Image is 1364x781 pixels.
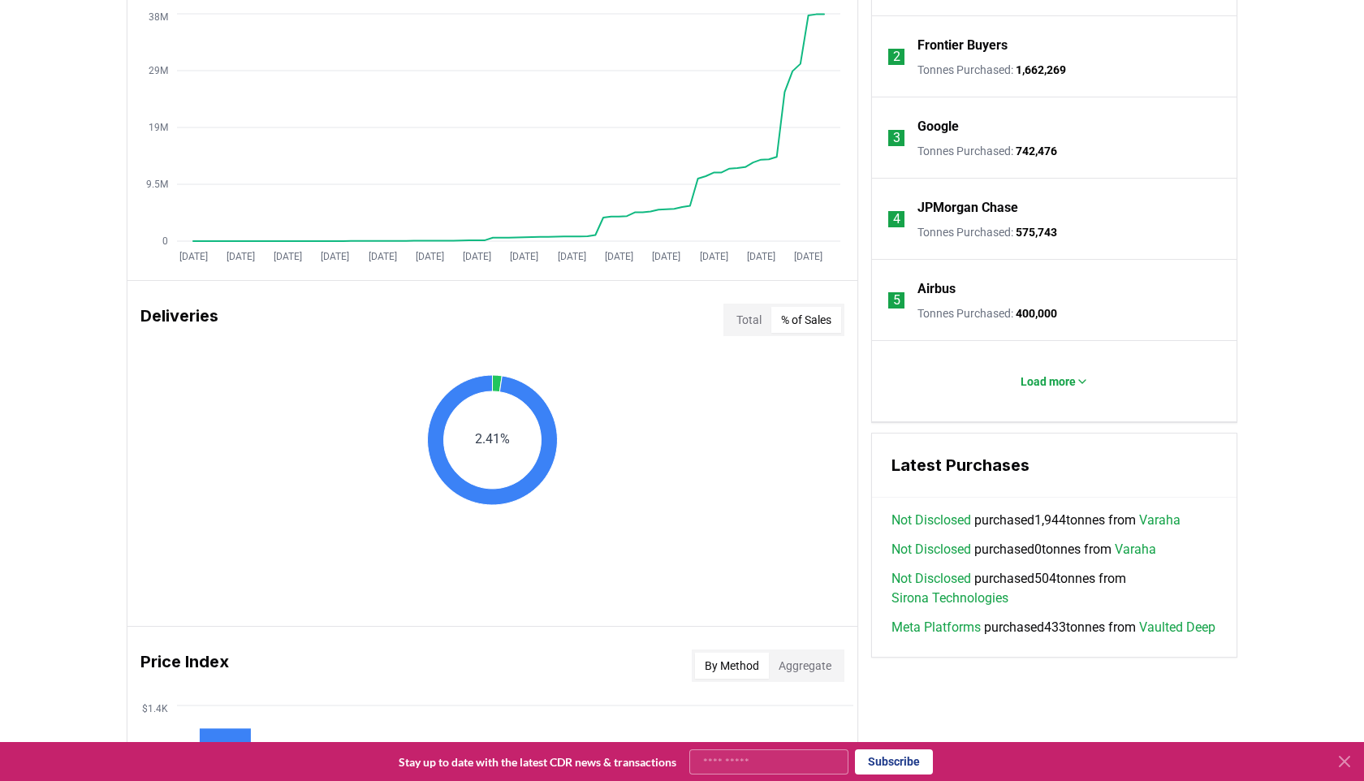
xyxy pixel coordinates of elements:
[1139,511,1181,530] a: Varaha
[771,307,841,333] button: % of Sales
[891,540,1156,559] span: purchased 0 tonnes from
[1016,226,1057,239] span: 575,743
[891,569,1217,608] span: purchased 504 tonnes from
[891,453,1217,477] h3: Latest Purchases
[891,618,1215,637] span: purchased 433 tonnes from
[917,279,956,299] a: Airbus
[700,251,728,262] tspan: [DATE]
[1016,145,1057,157] span: 742,476
[1021,373,1076,390] p: Load more
[893,291,900,310] p: 5
[605,251,633,262] tspan: [DATE]
[891,540,971,559] a: Not Disclosed
[558,251,586,262] tspan: [DATE]
[321,251,349,262] tspan: [DATE]
[891,511,971,530] a: Not Disclosed
[891,589,1008,608] a: Sirona Technologies
[416,251,444,262] tspan: [DATE]
[917,305,1057,321] p: Tonnes Purchased :
[510,251,538,262] tspan: [DATE]
[917,36,1008,55] a: Frontier Buyers
[475,431,510,447] text: 2.41%
[1016,307,1057,320] span: 400,000
[274,251,302,262] tspan: [DATE]
[917,62,1066,78] p: Tonnes Purchased :
[1008,365,1102,398] button: Load more
[891,569,971,589] a: Not Disclosed
[891,618,981,637] a: Meta Platforms
[146,179,168,190] tspan: 9.5M
[1139,618,1215,637] a: Vaulted Deep
[893,209,900,229] p: 4
[652,251,680,262] tspan: [DATE]
[1115,540,1156,559] a: Varaha
[140,304,218,336] h3: Deliveries
[794,251,822,262] tspan: [DATE]
[893,47,900,67] p: 2
[917,143,1057,159] p: Tonnes Purchased :
[149,65,168,76] tspan: 29M
[727,307,771,333] button: Total
[369,251,397,262] tspan: [DATE]
[747,251,775,262] tspan: [DATE]
[769,653,841,679] button: Aggregate
[162,235,168,247] tspan: 0
[695,653,769,679] button: By Method
[149,122,168,133] tspan: 19M
[149,11,168,23] tspan: 38M
[140,649,229,682] h3: Price Index
[142,703,168,714] tspan: $1.4K
[227,251,255,262] tspan: [DATE]
[917,117,959,136] a: Google
[1016,63,1066,76] span: 1,662,269
[893,128,900,148] p: 3
[463,251,491,262] tspan: [DATE]
[917,198,1018,218] a: JPMorgan Chase
[917,224,1057,240] p: Tonnes Purchased :
[179,251,208,262] tspan: [DATE]
[891,511,1181,530] span: purchased 1,944 tonnes from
